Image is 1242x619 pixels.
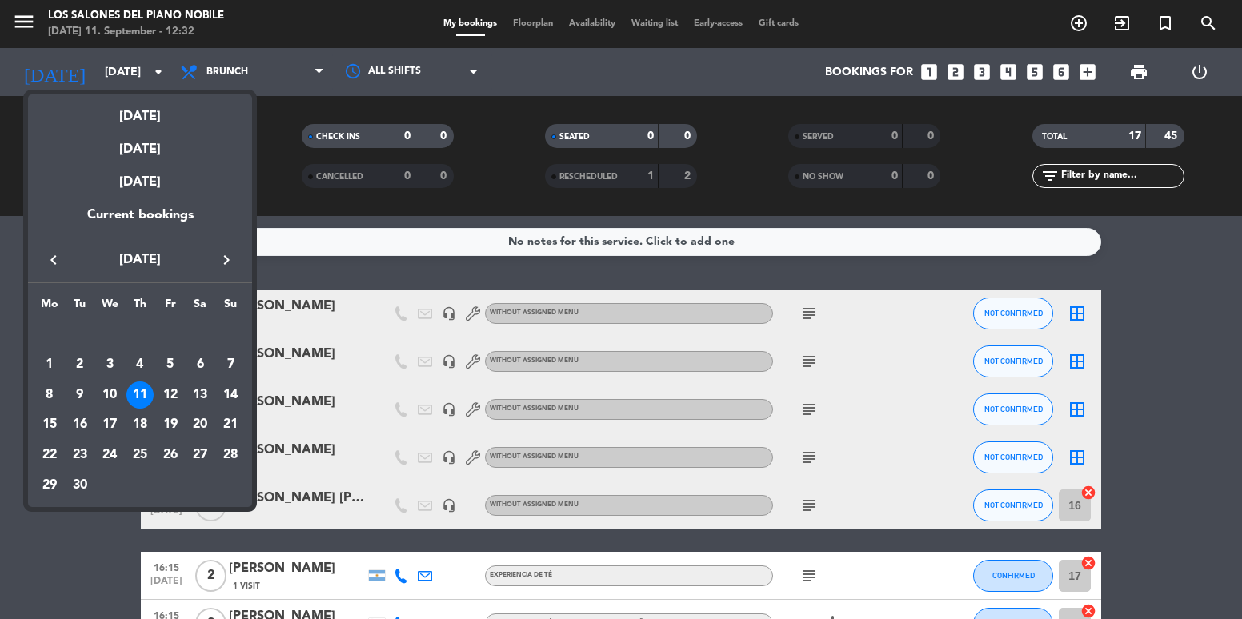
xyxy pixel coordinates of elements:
[34,409,65,440] td: September 15, 2025
[65,349,95,380] td: September 2, 2025
[186,381,214,409] div: 13
[126,411,154,438] div: 18
[94,349,125,380] td: September 3, 2025
[125,409,155,440] td: September 18, 2025
[36,381,63,409] div: 8
[66,441,94,469] div: 23
[65,440,95,470] td: September 23, 2025
[126,441,154,469] div: 25
[215,380,246,410] td: September 14, 2025
[65,380,95,410] td: September 9, 2025
[217,250,236,270] i: keyboard_arrow_right
[125,380,155,410] td: September 11, 2025
[186,380,216,410] td: September 13, 2025
[34,349,65,380] td: September 1, 2025
[215,440,246,470] td: September 28, 2025
[217,441,244,469] div: 28
[126,381,154,409] div: 11
[36,351,63,378] div: 1
[215,295,246,320] th: Sunday
[28,160,252,205] div: [DATE]
[217,411,244,438] div: 21
[157,351,184,378] div: 5
[157,441,184,469] div: 26
[65,470,95,501] td: September 30, 2025
[186,411,214,438] div: 20
[34,380,65,410] td: September 8, 2025
[94,295,125,320] th: Wednesday
[217,351,244,378] div: 7
[155,409,186,440] td: September 19, 2025
[34,470,65,501] td: September 29, 2025
[34,295,65,320] th: Monday
[28,94,252,127] div: [DATE]
[157,381,184,409] div: 12
[212,250,241,270] button: keyboard_arrow_right
[96,441,123,469] div: 24
[126,351,154,378] div: 4
[66,381,94,409] div: 9
[94,409,125,440] td: September 17, 2025
[36,472,63,499] div: 29
[36,411,63,438] div: 15
[34,319,246,349] td: SEP
[157,411,184,438] div: 19
[96,351,123,378] div: 3
[125,440,155,470] td: September 25, 2025
[215,349,246,380] td: September 7, 2025
[186,409,216,440] td: September 20, 2025
[155,380,186,410] td: September 12, 2025
[68,250,212,270] span: [DATE]
[94,380,125,410] td: September 10, 2025
[155,349,186,380] td: September 5, 2025
[66,411,94,438] div: 16
[28,205,252,238] div: Current bookings
[155,295,186,320] th: Friday
[44,250,63,270] i: keyboard_arrow_left
[39,250,68,270] button: keyboard_arrow_left
[186,441,214,469] div: 27
[96,381,123,409] div: 10
[155,440,186,470] td: September 26, 2025
[66,351,94,378] div: 2
[66,472,94,499] div: 30
[217,381,244,409] div: 14
[125,349,155,380] td: September 4, 2025
[94,440,125,470] td: September 24, 2025
[65,409,95,440] td: September 16, 2025
[215,409,246,440] td: September 21, 2025
[65,295,95,320] th: Tuesday
[96,411,123,438] div: 17
[186,351,214,378] div: 6
[186,440,216,470] td: September 27, 2025
[125,295,155,320] th: Thursday
[28,127,252,160] div: [DATE]
[186,295,216,320] th: Saturday
[186,349,216,380] td: September 6, 2025
[34,440,65,470] td: September 22, 2025
[36,441,63,469] div: 22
